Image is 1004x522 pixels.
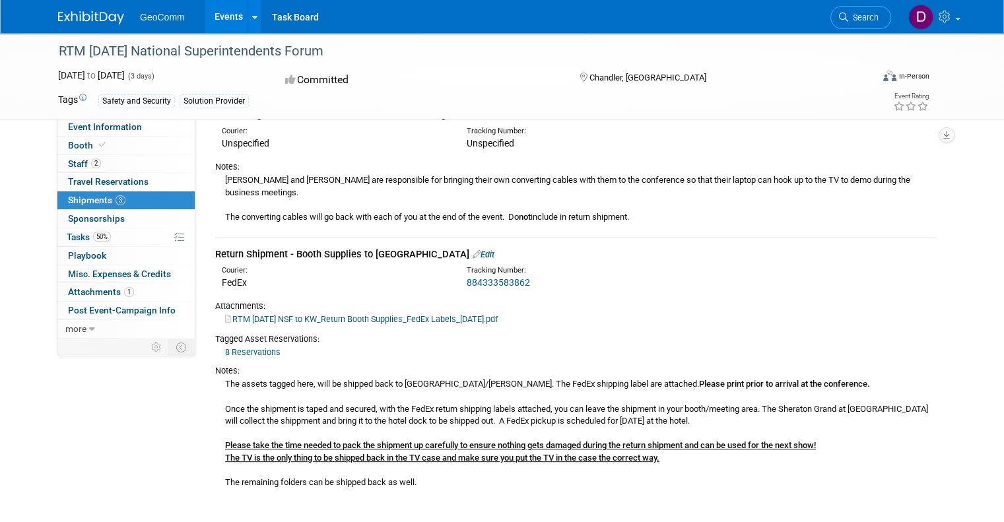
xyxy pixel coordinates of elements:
span: Booth [68,140,108,150]
div: Solution Provider [180,94,249,108]
span: Chandler, [GEOGRAPHIC_DATA] [589,73,706,82]
div: In-Person [898,71,929,81]
div: Notes: [215,161,936,173]
div: Tagged Asset Reservations: [215,333,936,345]
a: Misc. Expenses & Credits [57,265,195,283]
span: more [65,323,86,334]
a: 8 Reservations [225,347,281,357]
span: Shipments [68,195,125,205]
span: 50% [93,232,111,242]
span: Sponsorships [68,213,125,224]
span: [DATE] [DATE] [58,70,125,81]
span: Attachments [68,286,134,297]
div: [PERSON_NAME] and [PERSON_NAME] are responsible for bringing their own converting cables with the... [215,173,936,223]
img: Format-Inperson.png [883,71,896,81]
a: Sponsorships [57,210,195,228]
span: Travel Reservations [68,176,149,187]
span: Playbook [68,250,106,261]
td: Tags [58,93,86,108]
span: 1 [124,287,134,297]
a: Event Information [57,118,195,136]
div: FedEx [222,276,447,289]
span: Misc. Expenses & Credits [68,269,171,279]
span: 3 [116,195,125,205]
b: not [519,212,531,222]
td: Toggle Event Tabs [168,339,195,356]
a: RTM [DATE] NSF to KW_Return Booth Supplies_FedEx Labels_[DATE].pdf [225,314,498,324]
img: ExhibitDay [58,11,124,24]
img: Dallas Johnson [908,5,933,30]
span: to [85,70,98,81]
span: GeoComm [140,12,185,22]
a: Playbook [57,247,195,265]
a: Post Event-Campaign Info [57,302,195,319]
div: Committed [281,69,558,92]
a: Attachments1 [57,283,195,301]
span: (3 days) [127,72,154,81]
div: Notes: [215,365,936,377]
span: Search [848,13,879,22]
div: Courier: [222,126,447,137]
div: Safety and Security [98,94,175,108]
a: Search [830,6,891,29]
b: Please print prior to arrival at the conference. [699,379,870,389]
a: more [57,320,195,338]
div: Tracking Number: [467,126,753,137]
b: Please take the time needed to pack the shipment up carefully to ensure nothing gets damaged duri... [225,440,816,450]
i: Booth reservation complete [99,141,106,148]
div: The assets tagged here, will be shipped back to [GEOGRAPHIC_DATA]/[PERSON_NAME]. The FedEx shippi... [215,377,936,488]
div: Event Format [801,69,929,88]
a: Travel Reservations [57,173,195,191]
a: Booth [57,137,195,154]
div: Event Rating [893,93,929,100]
a: Shipments3 [57,191,195,209]
div: Return Shipment - Booth Supplies to [GEOGRAPHIC_DATA] [215,247,936,261]
span: Tasks [67,232,111,242]
div: Courier: [222,265,447,276]
span: Staff [68,158,101,169]
a: Staff2 [57,155,195,173]
span: 2 [91,158,101,168]
span: Event Information [68,121,142,132]
a: 884333583862 [467,277,530,288]
span: Unspecified [467,138,514,148]
td: Personalize Event Tab Strip [145,339,168,356]
a: Edit [473,249,494,259]
span: Post Event-Campaign Info [68,305,176,315]
div: RTM [DATE] National Superintendents Forum [54,40,855,63]
div: Attachments: [215,300,936,312]
a: Tasks50% [57,228,195,246]
div: Unspecified [222,137,447,150]
b: The TV is the only thing to be shipped back in the TV case and make sure you put the TV in the ca... [225,453,659,463]
div: Tracking Number: [467,265,753,276]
